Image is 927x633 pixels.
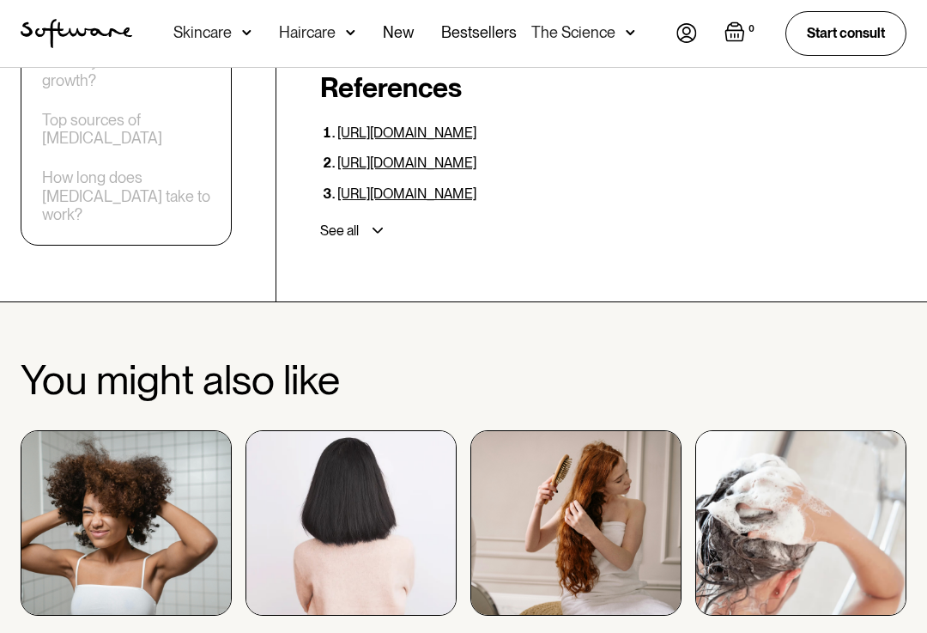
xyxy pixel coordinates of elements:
img: Software Logo [21,19,132,48]
img: arrow down [242,24,251,41]
h2: References [320,72,906,105]
a: How long does [MEDICAL_DATA] take to work? [42,170,210,226]
a: [URL][DOMAIN_NAME] [337,155,476,172]
a: [URL][DOMAIN_NAME] [337,186,476,203]
a: Start consult [785,11,906,55]
a: home [21,19,132,48]
div: The Science [531,24,615,41]
a: Open empty cart [724,21,758,46]
a: [URL][DOMAIN_NAME] [337,125,476,142]
img: arrow down [626,24,635,41]
a: Top sources of [MEDICAL_DATA] [42,112,210,149]
div: Skincare [173,24,232,41]
div: 0 [745,21,758,37]
div: See all [320,223,359,240]
div: Haircare [279,24,336,41]
img: arrow down [346,24,355,41]
h2: You might also like [21,358,906,404]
